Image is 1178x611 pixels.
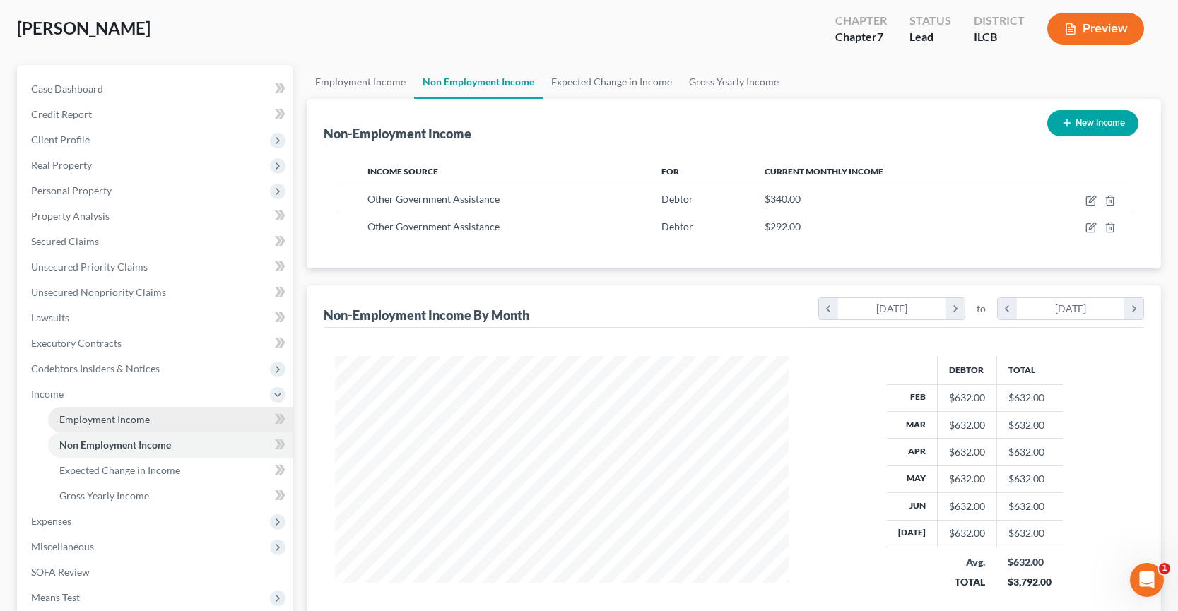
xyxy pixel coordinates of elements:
[20,203,293,229] a: Property Analysis
[17,18,151,38] span: [PERSON_NAME]
[681,65,787,99] a: Gross Yearly Income
[946,298,965,319] i: chevron_right
[977,302,986,316] span: to
[949,445,985,459] div: $632.00
[20,102,293,127] a: Credit Report
[661,166,679,177] span: For
[887,520,938,547] th: [DATE]
[1159,563,1170,574] span: 1
[31,83,103,95] span: Case Dashboard
[996,465,1063,492] td: $632.00
[324,125,471,142] div: Non-Employment Income
[887,465,938,492] th: May
[877,30,883,43] span: 7
[887,384,938,411] th: Feb
[31,235,99,247] span: Secured Claims
[887,493,938,520] th: Jun
[996,493,1063,520] td: $632.00
[996,439,1063,465] td: $632.00
[937,356,996,384] th: Debtor
[949,391,985,405] div: $632.00
[765,220,801,232] span: $292.00
[949,526,985,540] div: $632.00
[1008,555,1052,569] div: $632.00
[31,566,90,578] span: SOFA Review
[909,29,951,45] div: Lead
[31,286,166,298] span: Unsecured Nonpriority Claims
[765,193,801,205] span: $340.00
[48,407,293,432] a: Employment Income
[48,432,293,458] a: Non Employment Income
[661,220,693,232] span: Debtor
[31,591,80,603] span: Means Test
[1047,110,1138,136] button: New Income
[31,184,112,196] span: Personal Property
[20,254,293,280] a: Unsecured Priority Claims
[367,193,500,205] span: Other Government Assistance
[31,210,110,222] span: Property Analysis
[819,298,838,319] i: chevron_left
[1008,575,1052,589] div: $3,792.00
[996,356,1063,384] th: Total
[996,384,1063,411] td: $632.00
[31,312,69,324] span: Lawsuits
[661,193,693,205] span: Debtor
[974,29,1025,45] div: ILCB
[414,65,543,99] a: Non Employment Income
[998,298,1017,319] i: chevron_left
[974,13,1025,29] div: District
[31,134,90,146] span: Client Profile
[324,307,529,324] div: Non-Employment Income By Month
[59,490,149,502] span: Gross Yearly Income
[909,13,951,29] div: Status
[20,305,293,331] a: Lawsuits
[996,411,1063,438] td: $632.00
[59,413,150,425] span: Employment Income
[543,65,681,99] a: Expected Change in Income
[1017,298,1125,319] div: [DATE]
[948,555,985,569] div: Avg.
[31,108,92,120] span: Credit Report
[887,411,938,438] th: Mar
[1047,13,1144,45] button: Preview
[20,280,293,305] a: Unsecured Nonpriority Claims
[48,458,293,483] a: Expected Change in Income
[887,439,938,465] th: Apr
[948,575,985,589] div: TOTAL
[31,540,94,552] span: Miscellaneous
[367,220,500,232] span: Other Government Assistance
[59,464,180,476] span: Expected Change in Income
[1124,298,1143,319] i: chevron_right
[765,166,883,177] span: Current Monthly Income
[949,499,985,514] div: $632.00
[59,439,171,451] span: Non Employment Income
[949,472,985,486] div: $632.00
[838,298,946,319] div: [DATE]
[31,388,64,400] span: Income
[20,76,293,102] a: Case Dashboard
[835,29,887,45] div: Chapter
[31,362,160,374] span: Codebtors Insiders & Notices
[367,166,438,177] span: Income Source
[20,559,293,585] a: SOFA Review
[48,483,293,509] a: Gross Yearly Income
[835,13,887,29] div: Chapter
[1130,563,1164,597] iframe: Intercom live chat
[31,515,71,527] span: Expenses
[307,65,414,99] a: Employment Income
[20,331,293,356] a: Executory Contracts
[949,418,985,432] div: $632.00
[31,261,148,273] span: Unsecured Priority Claims
[31,337,122,349] span: Executory Contracts
[996,520,1063,547] td: $632.00
[31,159,92,171] span: Real Property
[20,229,293,254] a: Secured Claims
